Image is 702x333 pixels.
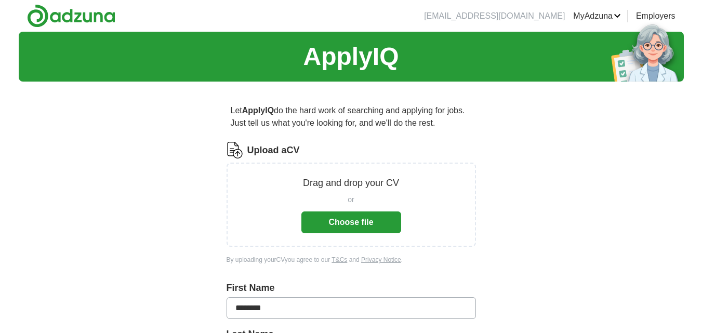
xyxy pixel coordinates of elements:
[303,38,399,75] h1: ApplyIQ
[573,10,621,22] a: MyAdzuna
[361,256,401,263] a: Privacy Notice
[247,143,300,157] label: Upload a CV
[242,106,274,115] strong: ApplyIQ
[227,281,476,295] label: First Name
[332,256,347,263] a: T&Cs
[301,211,401,233] button: Choose file
[348,194,354,205] span: or
[227,100,476,134] p: Let do the hard work of searching and applying for jobs. Just tell us what you're looking for, an...
[227,142,243,158] img: CV Icon
[424,10,565,22] li: [EMAIL_ADDRESS][DOMAIN_NAME]
[27,4,115,28] img: Adzuna logo
[636,10,675,22] a: Employers
[303,176,399,190] p: Drag and drop your CV
[227,255,476,264] div: By uploading your CV you agree to our and .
